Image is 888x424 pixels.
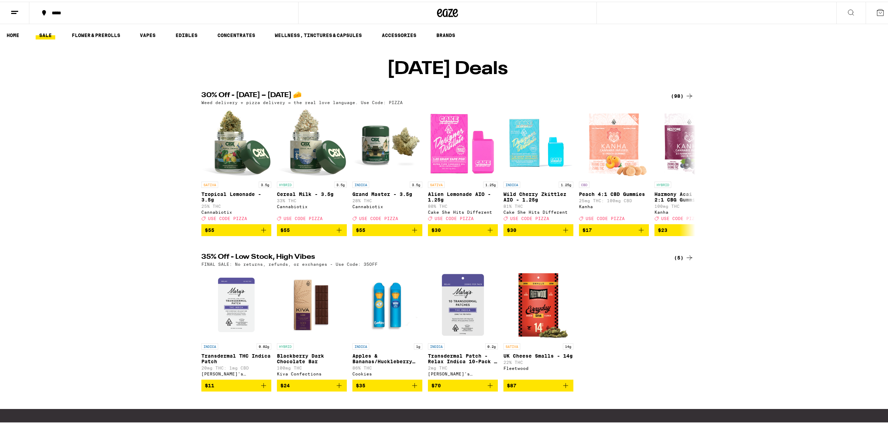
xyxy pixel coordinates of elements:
[579,197,649,201] p: 25mg THC: 100mg CBD
[271,29,365,38] a: WELLNESS, TINCTURES & CAPSULES
[352,342,369,348] p: INDICA
[483,180,498,186] p: 1.25g
[428,364,498,368] p: 2mg THC
[503,358,573,363] p: 22% THC
[580,107,648,176] img: Kanha - Peach 4:1 CBD Gummies
[435,214,474,219] span: USE CODE PIZZA
[277,190,347,195] p: Cereal Milk - 3.5g
[201,190,271,201] p: Tropical Lemonade - 3.5g
[658,226,667,231] span: $23
[352,364,422,368] p: 86% THC
[428,107,498,222] a: Open page for Alien Lemonade AIO - 1.25g from Cake She Hits Different
[387,58,508,76] h1: [DATE] Deals
[503,378,573,390] button: Add to bag
[428,370,498,374] div: [PERSON_NAME]'s Medicinals
[352,378,422,390] button: Add to bag
[352,222,422,234] button: Add to bag
[201,208,271,213] div: Cannabiotix
[352,107,422,176] img: Cannabiotix - Grand Master - 3.5g
[201,260,378,265] p: FINAL SALE: No returns, refunds, or exchanges - Use Code: 35OFF
[201,364,271,368] p: 20mg THC: 1mg CBD
[201,180,218,186] p: SATIVA
[579,222,649,234] button: Add to bag
[352,190,422,195] p: Grand Master - 3.5g
[433,29,459,38] button: BRANDS
[201,378,271,390] button: Add to bag
[277,370,347,374] div: Kiva Confections
[277,180,294,186] p: HYBRID
[503,208,573,213] div: Cake She Hits Different
[503,190,573,201] p: Wild Cherry Zkittlez AIO - 1.25g
[579,190,649,195] p: Peach 4:1 CBD Gummies
[3,29,23,38] a: HOME
[428,378,498,390] button: Add to bag
[654,202,724,207] p: 100mg THC
[259,180,271,186] p: 3.5g
[277,342,294,348] p: HYBRID
[277,107,347,222] a: Open page for Cereal Milk - 3.5g from Cannabiotix
[277,222,347,234] button: Add to bag
[428,268,498,338] img: Mary's Medicinals - Transdermal Patch - Relax Indica 10-Pack - 200mg
[671,90,694,98] a: (98)
[352,203,422,207] div: Cannabiotix
[136,29,159,38] a: VAPES
[68,29,124,38] a: FLOWER & PREROLLS
[352,107,422,222] a: Open page for Grand Master - 3.5g from Cannabiotix
[277,364,347,368] p: 100mg THC
[674,252,694,260] a: (5)
[431,381,441,387] span: $70
[654,222,724,234] button: Add to bag
[414,342,422,348] p: 1g
[661,214,700,219] span: USE CODE PIZZA
[277,378,347,390] button: Add to bag
[359,214,398,219] span: USE CODE PIZZA
[277,197,347,201] p: 33% THC
[352,370,422,374] div: Cookies
[579,180,589,186] p: CBD
[356,226,365,231] span: $55
[579,107,649,222] a: Open page for Peach 4:1 CBD Gummies from Kanha
[503,202,573,207] p: 81% THC
[654,180,671,186] p: HYBRID
[334,180,347,186] p: 3.5g
[654,208,724,213] div: Kanha
[428,202,498,207] p: 80% THC
[503,342,520,348] p: SATIVA
[352,268,422,378] a: Open page for Apples & Bananas/Huckleberry Gelato 3 in 1 AIO - 1g from Cookies
[356,381,365,387] span: $35
[503,268,573,338] img: Fleetwood - UK Cheese Smalls - 14g
[579,203,649,207] div: Kanha
[201,222,271,234] button: Add to bag
[431,226,441,231] span: $30
[503,180,520,186] p: INDICA
[559,180,573,186] p: 1.25g
[503,107,573,222] a: Open page for Wild Cherry Zkittlez AIO - 1.25g from Cake She Hits Different
[277,203,347,207] div: Cannabiotix
[503,351,573,357] p: UK Cheese Smalls - 14g
[201,351,271,363] p: Transdermal THC Indica Patch
[410,180,422,186] p: 3.5g
[428,268,498,378] a: Open page for Transdermal Patch - Relax Indica 10-Pack - 200mg from Mary's Medicinals
[280,381,290,387] span: $24
[172,29,201,38] a: EDIBLES
[280,226,290,231] span: $55
[201,107,271,176] img: Cannabiotix - Tropical Lemonade - 3.5g
[428,351,498,363] p: Transdermal Patch - Relax Indica 10-Pack - 200mg
[503,222,573,234] button: Add to bag
[563,342,573,348] p: 14g
[503,364,573,369] div: Fleetwood
[428,222,498,234] button: Add to bag
[277,107,347,176] img: Cannabiotix - Cereal Milk - 3.5g
[201,268,271,338] img: Mary's Medicinals - Transdermal THC Indica Patch
[257,342,271,348] p: 0.02g
[428,180,445,186] p: SATIVA
[428,107,498,176] img: Cake She Hits Different - Alien Lemonade AIO - 1.25g
[201,202,271,207] p: 25% THC
[201,98,403,103] p: Weed delivery + pizza delivery = the real love language. Use Code: PIZZA
[654,190,724,201] p: Harmony Acai Blueberry 2:1 CBG Gummies
[428,342,445,348] p: INDICA
[277,268,347,338] img: Kiva Confections - Blackberry Dark Chocolate Bar
[352,268,422,338] img: Cookies - Apples & Bananas/Huckleberry Gelato 3 in 1 AIO - 1g
[201,268,271,378] a: Open page for Transdermal THC Indica Patch from Mary's Medicinals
